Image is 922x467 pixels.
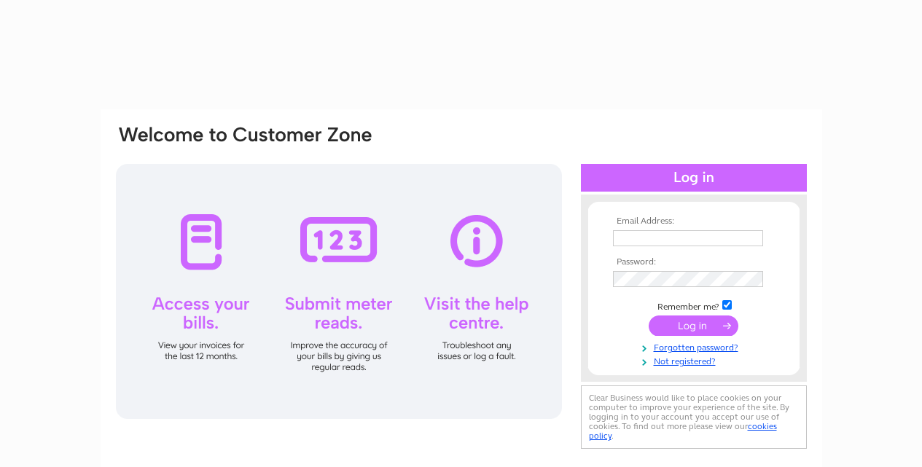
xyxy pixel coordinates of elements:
div: Clear Business would like to place cookies on your computer to improve your experience of the sit... [581,385,807,449]
input: Submit [649,315,738,336]
a: cookies policy [589,421,777,441]
th: Password: [609,257,778,267]
a: Not registered? [613,353,778,367]
a: Forgotten password? [613,340,778,353]
td: Remember me? [609,298,778,313]
th: Email Address: [609,216,778,227]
